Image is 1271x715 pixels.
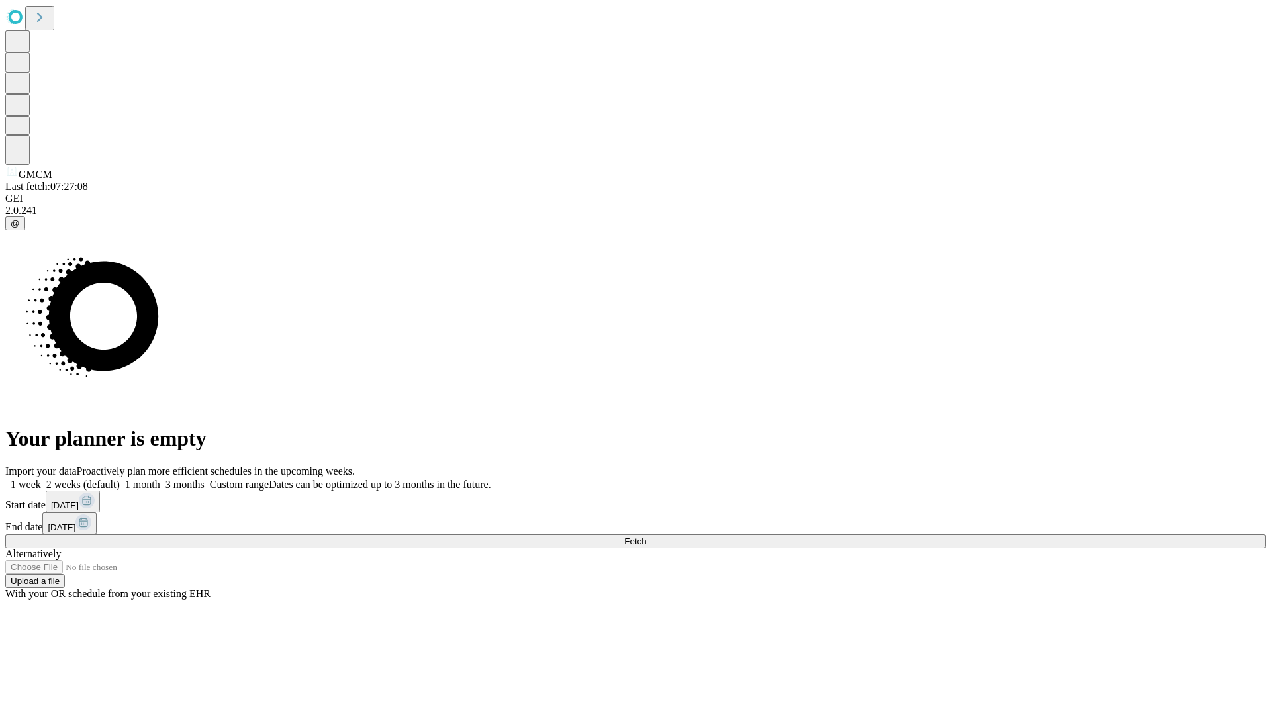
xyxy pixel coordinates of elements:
[5,548,61,559] span: Alternatively
[19,169,52,180] span: GMCM
[5,491,1266,512] div: Start date
[5,588,211,599] span: With your OR schedule from your existing EHR
[269,479,491,490] span: Dates can be optimized up to 3 months in the future.
[46,491,100,512] button: [DATE]
[77,465,355,477] span: Proactively plan more efficient schedules in the upcoming weeks.
[5,512,1266,534] div: End date
[5,534,1266,548] button: Fetch
[48,522,75,532] span: [DATE]
[5,181,88,192] span: Last fetch: 07:27:08
[51,501,79,510] span: [DATE]
[210,479,269,490] span: Custom range
[5,216,25,230] button: @
[624,536,646,546] span: Fetch
[5,193,1266,205] div: GEI
[11,218,20,228] span: @
[165,479,205,490] span: 3 months
[5,426,1266,451] h1: Your planner is empty
[5,205,1266,216] div: 2.0.241
[125,479,160,490] span: 1 month
[5,574,65,588] button: Upload a file
[46,479,120,490] span: 2 weeks (default)
[42,512,97,534] button: [DATE]
[5,465,77,477] span: Import your data
[11,479,41,490] span: 1 week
